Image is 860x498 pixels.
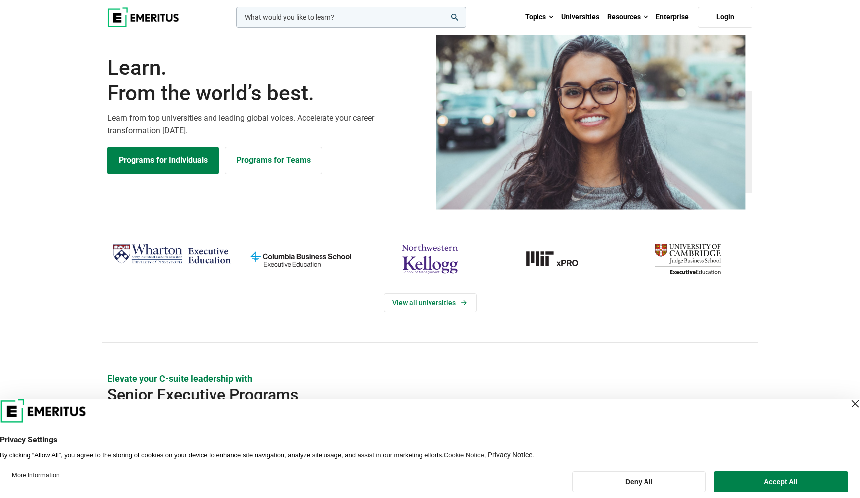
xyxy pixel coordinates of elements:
img: Wharton Executive Education [112,240,231,269]
input: woocommerce-product-search-field-0 [236,7,466,28]
h1: Learn. [107,55,424,106]
a: View Universities [384,293,477,312]
p: Elevate your C-suite leadership with [107,373,752,385]
img: Learn from the world's best [436,27,746,210]
a: Explore for Business [225,147,322,174]
a: MIT-xPRO [500,240,619,278]
img: cambridge-judge-business-school [629,240,748,278]
img: northwestern-kellogg [370,240,489,278]
img: columbia-business-school [241,240,360,278]
span: From the world’s best. [107,81,424,106]
img: MIT xPRO [500,240,619,278]
p: Learn from top universities and leading global voices. Accelerate your career transformation [DATE]. [107,112,424,137]
h2: Senior Executive Programs [107,385,688,405]
a: Login [698,7,752,28]
a: Explore Programs [107,147,219,174]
